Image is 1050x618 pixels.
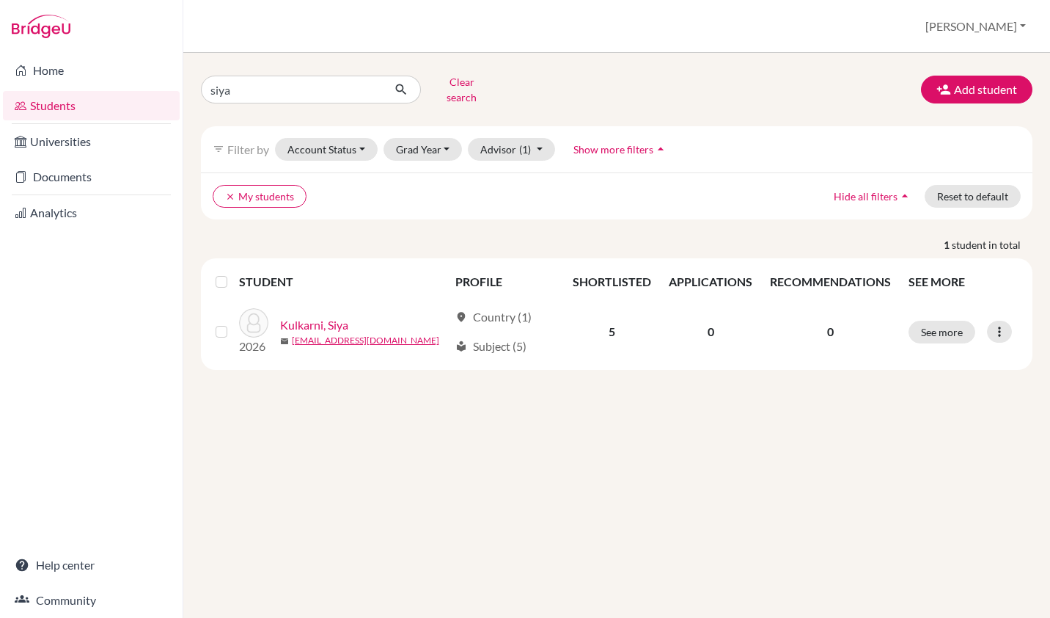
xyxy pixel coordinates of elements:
[653,142,668,156] i: arrow_drop_up
[468,138,555,161] button: Advisor(1)
[3,56,180,85] a: Home
[3,127,180,156] a: Universities
[821,185,925,208] button: Hide all filtersarrow_drop_up
[3,198,180,228] a: Analytics
[201,76,383,103] input: Find student by name...
[573,143,653,156] span: Show more filters
[3,586,180,615] a: Community
[239,264,447,299] th: STUDENT
[900,264,1027,299] th: SEE MORE
[292,334,439,347] a: [EMAIL_ADDRESS][DOMAIN_NAME]
[3,91,180,120] a: Students
[834,190,897,203] span: Hide all filters
[660,299,761,364] td: 0
[564,299,660,364] td: 5
[225,192,235,202] i: clear
[770,323,891,341] p: 0
[919,12,1032,40] button: [PERSON_NAME]
[455,308,532,326] div: Country (1)
[455,338,526,355] div: Subject (5)
[925,185,1021,208] button: Reset to default
[421,70,502,109] button: Clear search
[561,138,680,161] button: Show more filtersarrow_drop_up
[280,316,348,334] a: Kulkarni, Siya
[227,142,269,156] span: Filter by
[239,338,268,355] p: 2026
[12,15,70,38] img: Bridge-U
[519,143,531,156] span: (1)
[3,162,180,192] a: Documents
[455,341,467,352] span: local_library
[383,138,463,161] button: Grad Year
[275,138,378,161] button: Account Status
[213,185,306,208] button: clearMy students
[921,76,1032,103] button: Add student
[761,264,900,299] th: RECOMMENDATIONS
[944,237,952,252] strong: 1
[455,311,467,323] span: location_on
[447,264,564,299] th: PROFILE
[3,550,180,580] a: Help center
[239,308,268,338] img: Kulkarni, Siya
[280,337,289,346] span: mail
[660,264,761,299] th: APPLICATIONS
[897,189,912,203] i: arrow_drop_up
[564,264,660,299] th: SHORTLISTED
[952,237,1032,252] span: student in total
[908,321,975,343] button: See more
[213,143,224,155] i: filter_list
